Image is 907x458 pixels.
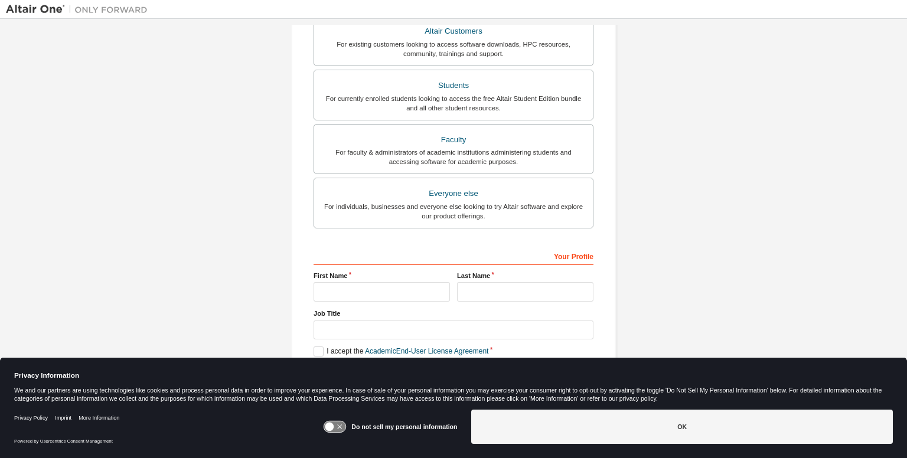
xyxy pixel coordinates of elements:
div: For individuals, businesses and everyone else looking to try Altair software and explore our prod... [321,202,586,221]
div: Faculty [321,132,586,148]
div: For currently enrolled students looking to access the free Altair Student Edition bundle and all ... [321,94,586,113]
label: I accept the [314,346,488,356]
div: Students [321,77,586,94]
div: Altair Customers [321,23,586,40]
a: Academic End-User License Agreement [365,347,488,355]
div: Your Profile [314,246,593,265]
div: For existing customers looking to access software downloads, HPC resources, community, trainings ... [321,40,586,58]
div: Everyone else [321,185,586,202]
img: Altair One [6,4,154,15]
label: Job Title [314,309,593,318]
label: First Name [314,271,450,280]
label: Last Name [457,271,593,280]
div: For faculty & administrators of academic institutions administering students and accessing softwa... [321,148,586,166]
